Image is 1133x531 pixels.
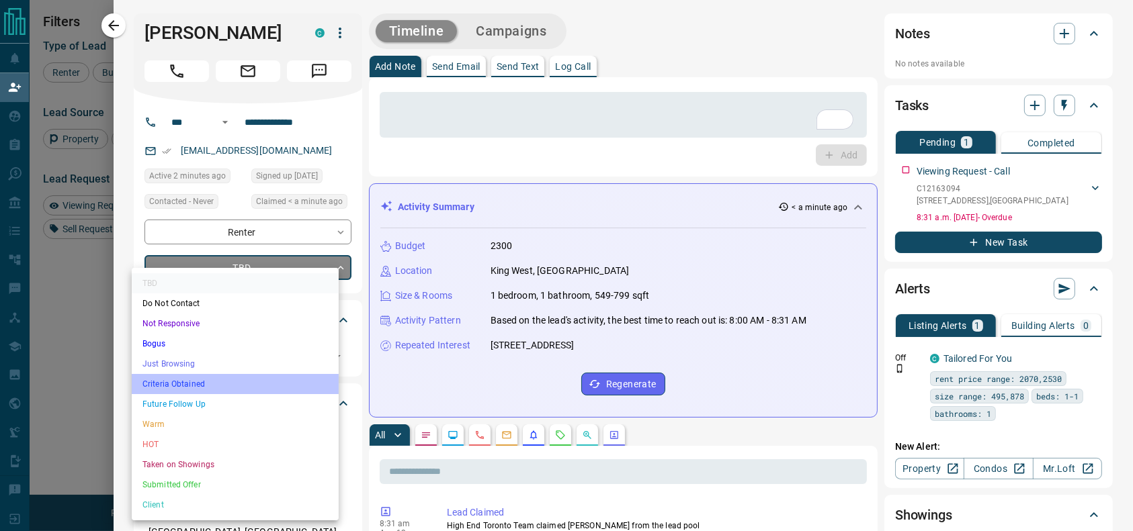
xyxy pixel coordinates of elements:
li: Taken on Showings [132,454,339,475]
li: Bogus [132,334,339,354]
li: Client [132,495,339,515]
li: Criteria Obtained [132,374,339,394]
li: Warm [132,414,339,434]
li: Just Browsing [132,354,339,374]
li: Submitted Offer [132,475,339,495]
li: Not Responsive [132,313,339,334]
li: HOT [132,434,339,454]
li: Future Follow Up [132,394,339,414]
li: Do Not Contact [132,293,339,313]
